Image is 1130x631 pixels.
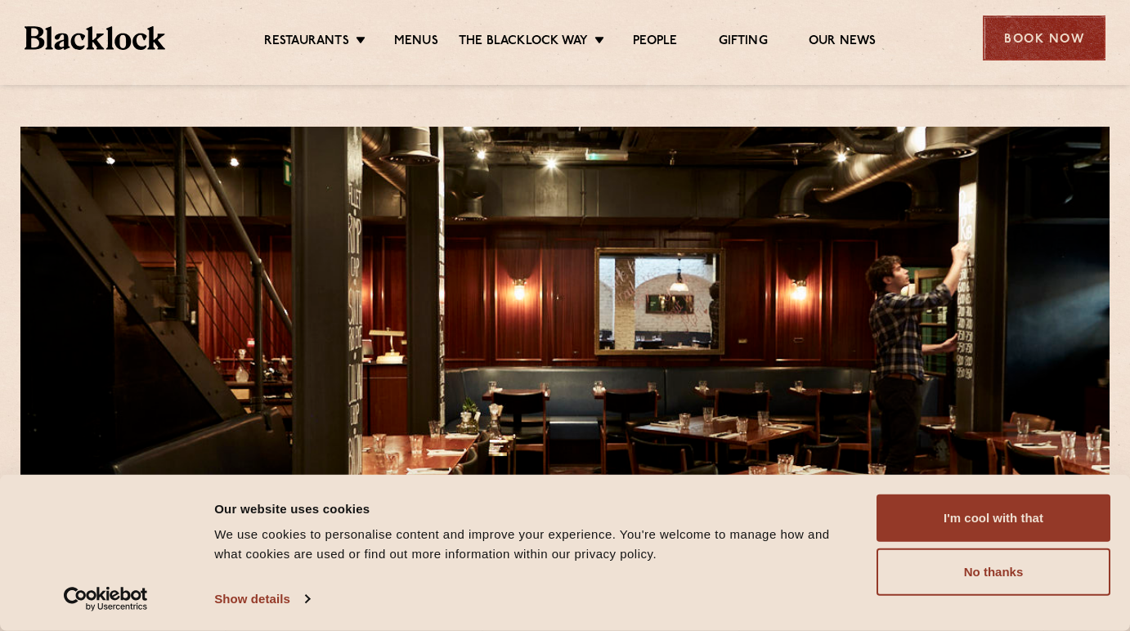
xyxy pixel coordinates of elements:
[719,34,768,51] a: Gifting
[34,587,177,611] a: Usercentrics Cookiebot - opens in a new window
[214,525,858,564] div: We use cookies to personalise content and improve your experience. You're welcome to manage how a...
[983,16,1105,60] div: Book Now
[214,499,858,518] div: Our website uses cookies
[809,34,877,51] a: Our News
[633,34,677,51] a: People
[25,26,165,50] img: BL_Textured_Logo-footer-cropped.svg
[459,34,588,51] a: The Blacklock Way
[877,548,1110,596] button: No thanks
[214,587,309,611] a: Show details
[877,495,1110,542] button: I'm cool with that
[264,34,349,51] a: Restaurants
[394,34,438,51] a: Menus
